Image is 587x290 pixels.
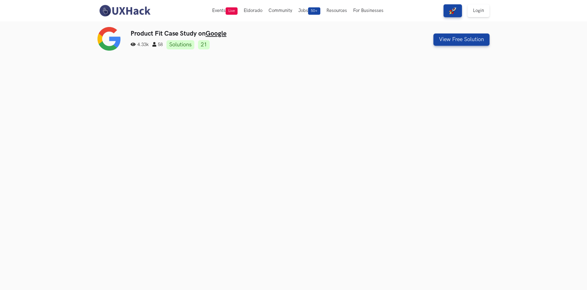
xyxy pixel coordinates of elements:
a: Google [206,30,227,37]
h3: Product Fit Case Study on [131,30,390,37]
span: 58 [152,42,163,47]
span: Live [226,7,238,15]
a: Solutions [166,40,194,49]
img: UXHack-logo.png [97,4,152,17]
a: Login [467,4,490,17]
button: View Free Solution [433,33,490,46]
span: 4.33k [131,42,149,47]
img: rocket [449,7,456,14]
span: 50+ [308,7,320,15]
img: Google logo [97,27,120,51]
a: 21 [198,40,210,49]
